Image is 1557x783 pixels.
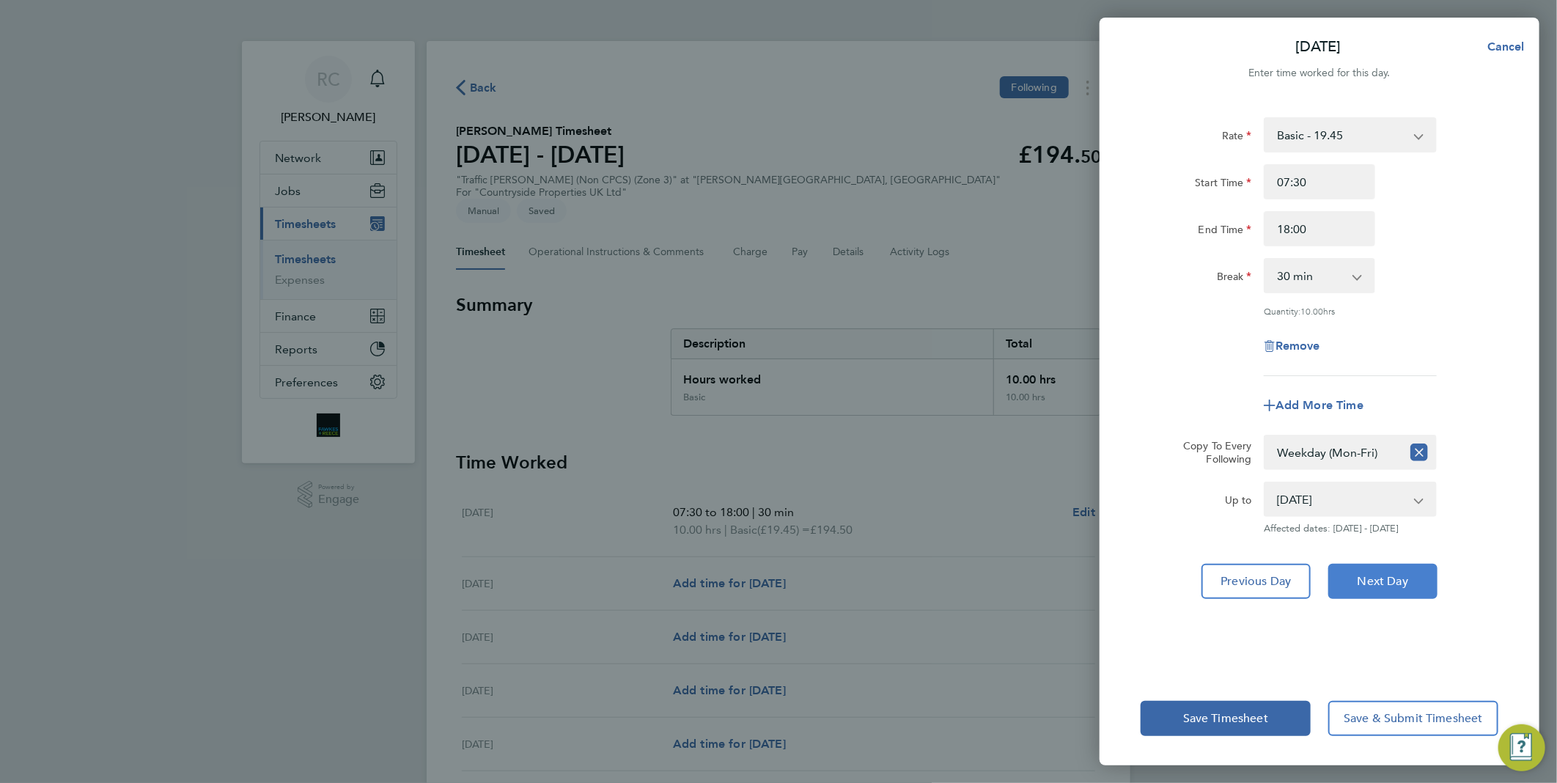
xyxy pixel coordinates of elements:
[1358,574,1408,589] span: Next Day
[1217,270,1252,287] label: Break
[1300,305,1323,317] span: 10.00
[1276,398,1363,412] span: Add More Time
[1171,439,1252,466] label: Copy To Every Following
[1264,211,1375,246] input: E.g. 18:00
[1225,493,1252,511] label: Up to
[1264,340,1320,352] button: Remove
[1264,305,1437,317] div: Quantity: hrs
[1222,129,1252,147] label: Rate
[1183,711,1268,726] span: Save Timesheet
[1344,711,1483,726] span: Save & Submit Timesheet
[1141,701,1311,736] button: Save Timesheet
[1195,176,1252,194] label: Start Time
[1328,564,1438,599] button: Next Day
[1221,574,1292,589] span: Previous Day
[1264,164,1375,199] input: E.g. 08:00
[1276,339,1320,353] span: Remove
[1264,523,1437,534] span: Affected dates: [DATE] - [DATE]
[1464,32,1539,62] button: Cancel
[1201,564,1311,599] button: Previous Day
[1100,65,1539,82] div: Enter time worked for this day.
[1498,724,1545,771] button: Engage Resource Center
[1483,40,1525,54] span: Cancel
[1328,701,1498,736] button: Save & Submit Timesheet
[1264,400,1363,411] button: Add More Time
[1410,436,1428,468] button: Reset selection
[1296,37,1341,57] p: [DATE]
[1199,223,1252,240] label: End Time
